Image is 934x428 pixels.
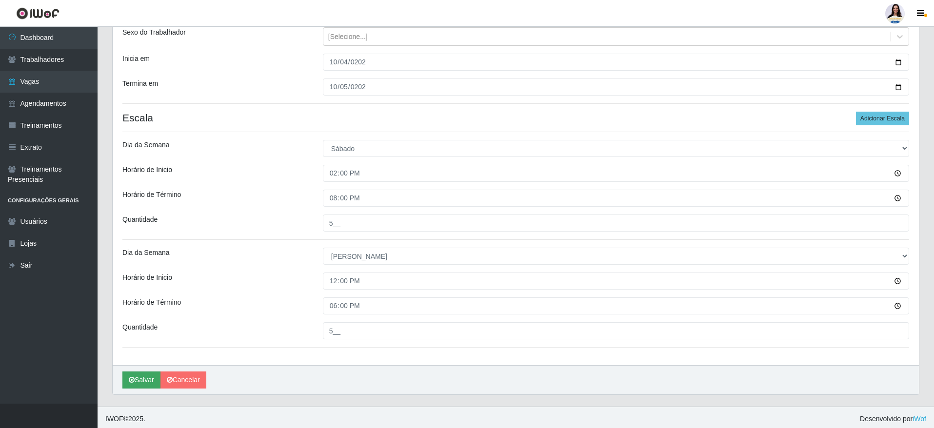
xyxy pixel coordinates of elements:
label: Horário de Término [122,190,181,200]
button: Salvar [122,371,160,389]
span: Desenvolvido por [860,414,926,424]
label: Quantidade [122,322,158,332]
input: 00/00/0000 [323,54,909,71]
input: 00:00 [323,165,909,182]
img: CoreUI Logo [16,7,60,19]
label: Horário de Inicio [122,165,172,175]
label: Termina em [122,78,158,89]
span: IWOF [105,415,123,423]
input: 00:00 [323,272,909,290]
input: 00:00 [323,190,909,207]
label: Dia da Semana [122,248,170,258]
h4: Escala [122,112,909,124]
label: Sexo do Trabalhador [122,27,186,38]
label: Inicia em [122,54,150,64]
input: Informe a quantidade... [323,322,909,339]
div: [Selecione...] [328,32,368,42]
input: 00/00/0000 [323,78,909,96]
a: Cancelar [160,371,206,389]
input: Informe a quantidade... [323,214,909,232]
a: iWof [913,415,926,423]
button: Adicionar Escala [856,112,909,125]
label: Quantidade [122,214,158,225]
label: Dia da Semana [122,140,170,150]
input: 00:00 [323,297,909,314]
label: Horário de Inicio [122,272,172,283]
span: © 2025 . [105,414,145,424]
label: Horário de Término [122,297,181,308]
